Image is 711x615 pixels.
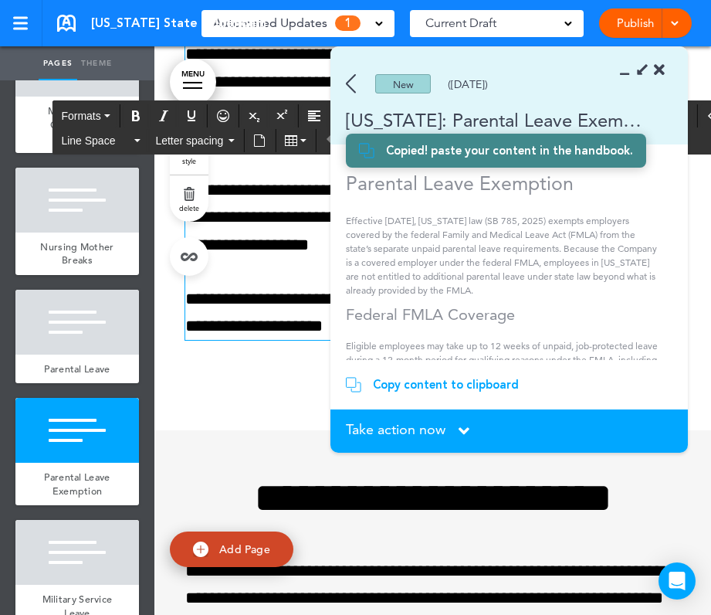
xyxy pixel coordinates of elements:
a: Publish [611,8,659,38]
div: Align left [301,104,327,127]
span: 1 [335,15,361,31]
span: Parental Leave [44,362,110,375]
h1: Parental Leave Exemption [346,172,662,195]
div: Open Intercom Messenger [659,562,696,600]
span: Montgomery County Sick Time [48,104,107,144]
a: Montgomery County Sick Time [15,97,139,153]
span: Automated Updates [213,12,327,34]
div: New [375,74,431,93]
h2: Federal FMLA Coverage [346,305,662,324]
div: Copy content to clipboard [373,377,519,392]
span: Letter spacing [155,133,225,148]
a: Nursing Mother Breaks [15,233,139,275]
a: delete [170,175,208,222]
span: style [182,156,196,165]
div: Copied! paste your content in the handbook. [386,143,633,158]
a: Parental Leave Exemption [15,463,139,505]
span: Current Draft [425,12,496,34]
a: MENU [170,59,216,105]
span: delete [179,203,199,212]
a: Parental Leave [15,355,139,384]
div: Table [278,129,313,152]
div: Superscript [269,104,296,127]
a: Pages [39,46,77,80]
div: [US_STATE]: Parental Leave Exemption [330,107,643,133]
p: Eligible employees may take up to 12 weeks of unpaid, job-protected leave during a 12-month perio... [346,339,662,395]
img: copy.svg [346,377,361,392]
div: Italic [151,104,177,127]
span: Add Page [219,542,270,556]
span: Parental Leave Exemption [44,471,110,498]
span: [US_STATE] State Addendum [91,15,266,32]
div: Subscript [242,104,268,127]
img: copy.svg [359,143,374,158]
span: Nursing Mother Breaks [40,240,113,267]
p: Effective [DATE], [US_STATE] law (SB 785, 2025) exempts employers covered by the federal Family a... [346,214,662,297]
a: Theme [77,46,116,80]
div: Insert document [246,129,273,152]
div: ([DATE]) [448,79,488,90]
div: Undo [319,129,345,152]
a: Add Page [170,532,293,568]
div: Align center [329,104,355,127]
img: add.svg [193,542,208,557]
div: Underline [178,104,205,127]
img: back.svg [346,74,356,93]
span: Take action now [346,423,445,437]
